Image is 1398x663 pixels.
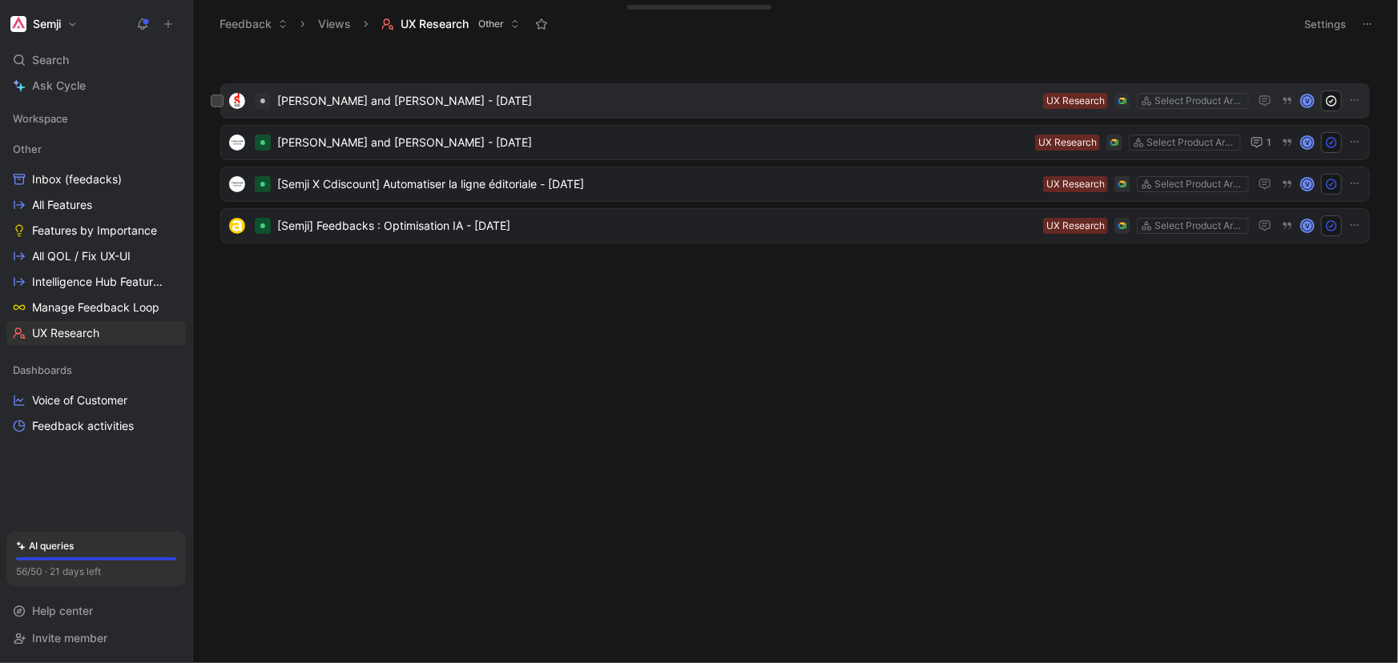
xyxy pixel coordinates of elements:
[1147,135,1237,151] div: Select Product Areas
[311,12,358,36] button: Views
[32,171,122,187] span: Inbox (feedacks)
[1046,176,1105,192] div: UX Research
[16,564,101,580] div: 56/50 · 21 days left
[1046,93,1105,109] div: UX Research
[32,76,86,95] span: Ask Cycle
[401,16,469,32] span: UX Research
[33,17,61,31] h1: Semji
[6,626,186,650] div: Invite member
[1038,135,1097,151] div: UX Research
[1247,133,1275,152] button: 1
[220,125,1370,160] a: logo[PERSON_NAME] and [PERSON_NAME] - [DATE]Select Product AreasUX Research1V
[6,599,186,623] div: Help center
[1302,137,1313,148] div: V
[32,50,69,70] span: Search
[1155,176,1245,192] div: Select Product Areas
[6,48,186,72] div: Search
[220,167,1370,202] a: logo[Semji X Cdiscount] Automatiser la ligne éditoriale - [DATE]Select Product AreasUX ResearchV
[1297,13,1353,35] button: Settings
[229,135,245,151] img: logo
[6,74,186,98] a: Ask Cycle
[16,538,74,554] div: AI queries
[212,12,295,36] button: Feedback
[277,175,1037,194] span: [Semji X Cdiscount] Automatiser la ligne éditoriale - [DATE]
[32,274,163,290] span: Intelligence Hub Features
[478,16,504,32] span: Other
[32,418,134,434] span: Feedback activities
[6,295,186,319] a: Manage Feedback Loop
[32,223,157,239] span: Features by Importance
[32,197,92,213] span: All Features
[32,299,159,315] span: Manage Feedback Loop
[1046,218,1105,234] div: UX Research
[6,414,186,438] a: Feedback activities
[1302,220,1313,231] div: V
[277,133,1029,152] span: [PERSON_NAME] and [PERSON_NAME] - [DATE]
[1155,93,1245,109] div: Select Product Areas
[277,216,1037,235] span: [Semji] Feedbacks : Optimisation IA - [DATE]
[6,388,186,412] a: Voice of Customer
[6,106,186,131] div: Workspace
[6,13,82,35] button: SemjiSemji
[13,141,42,157] span: Other
[220,208,1370,243] a: logo[Semji] Feedbacks : Optimisation IA - [DATE]Select Product AreasUX ResearchV
[6,137,186,161] div: Other
[1302,95,1313,106] div: V
[229,93,245,109] img: logo
[32,392,127,408] span: Voice of Customer
[10,16,26,32] img: Semji
[13,362,72,378] span: Dashboards
[6,270,186,294] a: Intelligence Hub Features
[374,12,527,36] button: UX ResearchOther
[6,244,186,268] a: All QOL / Fix UX-UI
[32,604,93,617] span: Help center
[32,325,99,341] span: UX Research
[13,110,68,127] span: Workspace
[1267,138,1271,147] span: 1
[229,218,245,234] img: logo
[277,91,1037,110] span: [PERSON_NAME] and [PERSON_NAME] - [DATE]
[6,137,186,345] div: OtherInbox (feedacks)All FeaturesFeatures by ImportanceAll QOL / Fix UX-UIIntelligence Hub Featur...
[229,176,245,192] img: logo
[6,321,186,345] a: UX Research
[32,248,131,264] span: All QOL / Fix UX-UI
[220,83,1370,119] a: logo[PERSON_NAME] and [PERSON_NAME] - [DATE]Select Product AreasUX ResearchV
[6,193,186,217] a: All Features
[6,358,186,438] div: DashboardsVoice of CustomerFeedback activities
[6,358,186,382] div: Dashboards
[1155,218,1245,234] div: Select Product Areas
[6,167,186,191] a: Inbox (feedacks)
[32,631,107,645] span: Invite member
[1302,179,1313,190] div: V
[6,219,186,243] a: Features by Importance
